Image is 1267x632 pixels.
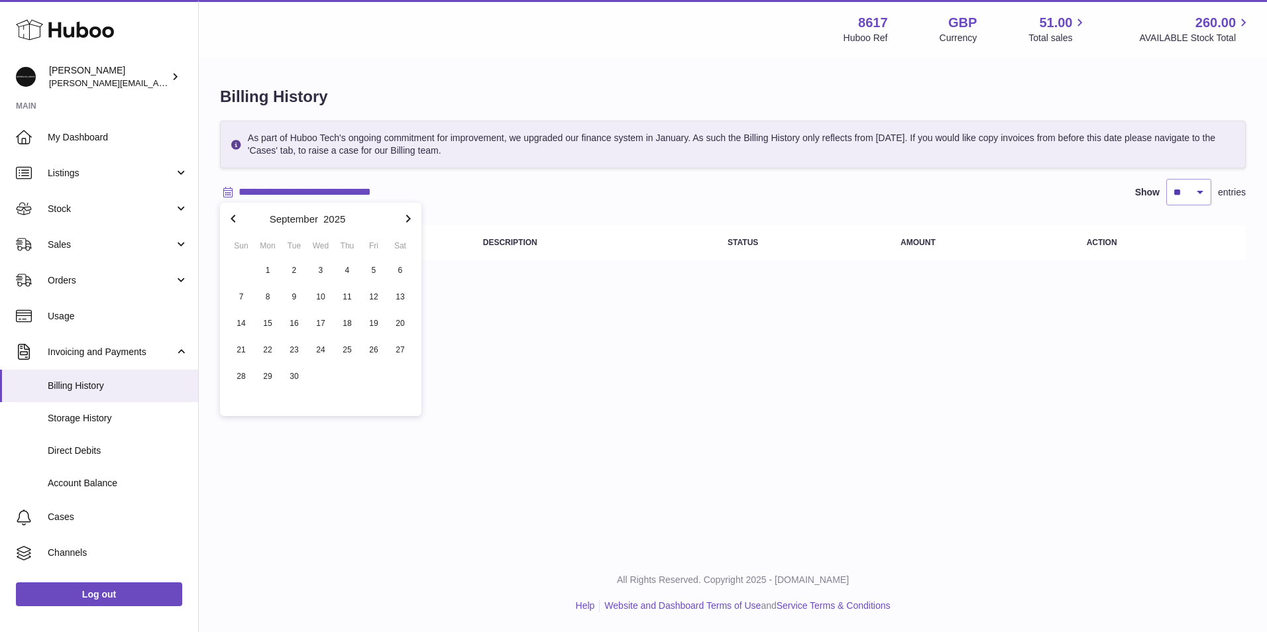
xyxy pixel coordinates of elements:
span: 16 [282,311,306,335]
button: 21 [228,337,254,363]
button: 14 [228,310,254,337]
strong: Action [1087,238,1117,247]
button: 30 [281,363,307,390]
span: 13 [388,285,412,309]
div: Tue [281,240,307,252]
span: 29 [256,364,280,388]
button: 19 [360,310,387,337]
label: Show [1135,186,1160,199]
span: 30 [282,364,306,388]
button: 28 [228,363,254,390]
button: 8 [254,284,281,310]
span: Stock [48,203,174,215]
span: 19 [362,311,386,335]
span: 12 [362,285,386,309]
div: Currency [940,32,977,44]
button: 25 [334,337,360,363]
span: 2 [282,258,306,282]
a: Help [576,600,595,611]
a: 51.00 Total sales [1028,14,1087,44]
span: Total sales [1028,32,1087,44]
button: 6 [387,257,413,284]
a: Log out [16,582,182,606]
div: As part of Huboo Tech's ongoing commitment for improvement, we upgraded our finance system in Jan... [220,121,1246,168]
span: 260.00 [1195,14,1236,32]
button: 16 [281,310,307,337]
span: 17 [309,311,333,335]
button: 17 [307,310,334,337]
span: 9 [282,285,306,309]
button: 26 [360,337,387,363]
span: 3 [309,258,333,282]
span: [PERSON_NAME][EMAIL_ADDRESS][PERSON_NAME][DOMAIN_NAME] [49,78,337,88]
span: 15 [256,311,280,335]
span: 18 [335,311,359,335]
span: Storage History [48,412,188,425]
span: entries [1218,186,1246,199]
span: 27 [388,338,412,362]
button: 9 [281,284,307,310]
span: 4 [335,258,359,282]
button: 12 [360,284,387,310]
li: and [600,600,890,612]
button: 24 [307,337,334,363]
strong: Amount [901,238,936,247]
div: Mon [254,240,281,252]
button: September [270,214,318,224]
a: Service Terms & Conditions [777,600,891,611]
button: 5 [360,257,387,284]
div: [PERSON_NAME] [49,64,168,89]
p: All Rights Reserved. Copyright 2025 - [DOMAIN_NAME] [209,574,1256,586]
img: Laura.knight@finacta.com [16,67,36,87]
span: 5 [362,258,386,282]
span: Invoicing and Payments [48,346,174,358]
span: Sales [48,238,174,251]
button: 18 [334,310,360,337]
div: Sun [228,240,254,252]
strong: 8617 [858,14,888,32]
button: 2025 [323,214,345,224]
div: Fri [360,240,387,252]
h1: Billing History [220,86,1246,107]
span: 8 [256,285,280,309]
div: Wed [307,240,334,252]
a: 260.00 AVAILABLE Stock Total [1139,14,1251,44]
button: 29 [254,363,281,390]
button: 10 [307,284,334,310]
div: Sat [387,240,413,252]
span: 6 [388,258,412,282]
span: 10 [309,285,333,309]
span: 11 [335,285,359,309]
span: My Dashboard [48,131,188,144]
span: AVAILABLE Stock Total [1139,32,1251,44]
div: Thu [334,240,360,252]
button: 1 [254,257,281,284]
span: 25 [335,338,359,362]
div: Huboo Ref [844,32,888,44]
span: 7 [229,285,253,309]
span: 51.00 [1039,14,1072,32]
button: 11 [334,284,360,310]
strong: GBP [948,14,977,32]
span: 24 [309,338,333,362]
button: 4 [334,257,360,284]
span: 14 [229,311,253,335]
span: Direct Debits [48,445,188,457]
span: 22 [256,338,280,362]
button: 23 [281,337,307,363]
button: 3 [307,257,334,284]
span: Usage [48,310,188,323]
span: 20 [388,311,412,335]
button: 27 [387,337,413,363]
span: 23 [282,338,306,362]
span: Account Balance [48,477,188,490]
strong: Description [483,238,537,247]
span: Listings [48,167,174,180]
button: 13 [387,284,413,310]
button: 22 [254,337,281,363]
button: 20 [387,310,413,337]
span: 26 [362,338,386,362]
button: 7 [228,284,254,310]
button: 2 [281,257,307,284]
span: 1 [256,258,280,282]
